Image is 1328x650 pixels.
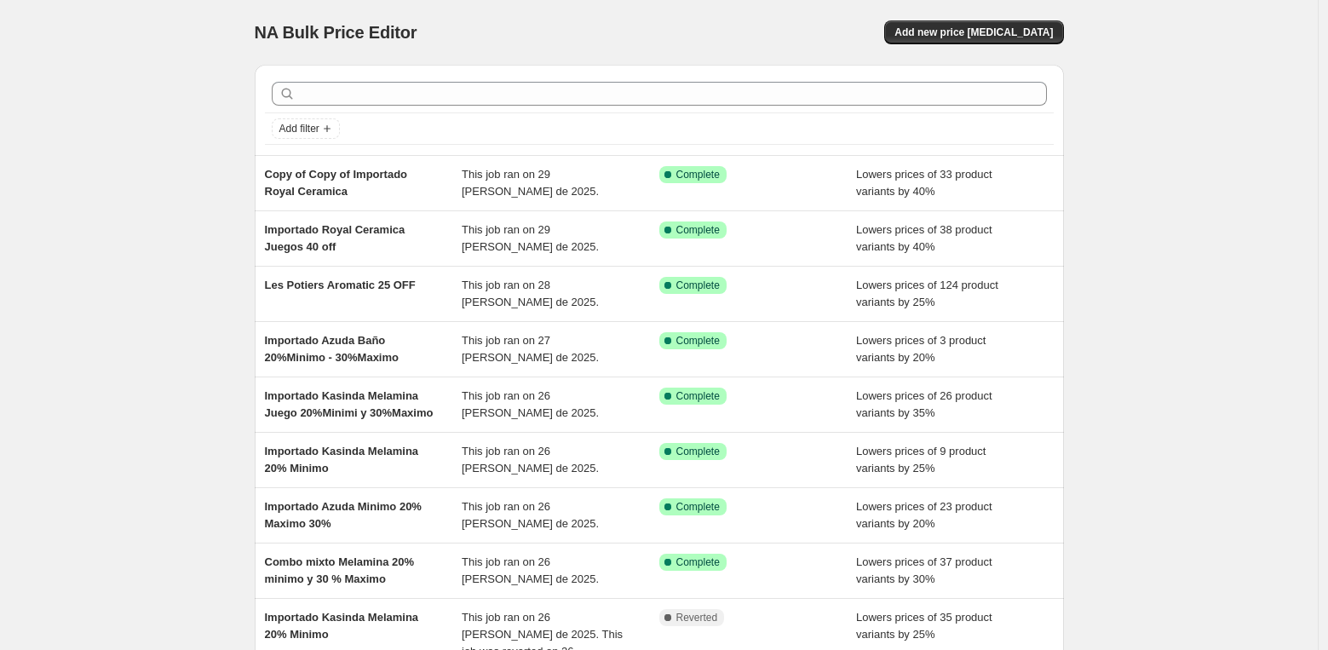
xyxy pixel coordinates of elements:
span: Reverted [676,611,718,624]
span: NA Bulk Price Editor [255,23,417,42]
span: Combo mixto Melamina 20% minimo y 30 % Maximo [265,555,415,585]
span: Add filter [279,122,319,135]
span: Complete [676,223,720,237]
span: Complete [676,334,720,348]
span: This job ran on 26 [PERSON_NAME] de 2025. [462,389,599,419]
span: Lowers prices of 38 product variants by 40% [856,223,992,253]
span: Lowers prices of 9 product variants by 25% [856,445,986,475]
span: This job ran on 29 [PERSON_NAME] de 2025. [462,223,599,253]
span: Complete [676,168,720,181]
span: This job ran on 26 [PERSON_NAME] de 2025. [462,555,599,585]
span: Importado Kasinda Melamina 20% Minimo [265,611,419,641]
span: Lowers prices of 35 product variants by 25% [856,611,992,641]
button: Add new price [MEDICAL_DATA] [884,20,1063,44]
span: Lowers prices of 37 product variants by 30% [856,555,992,585]
span: Complete [676,445,720,458]
span: Lowers prices of 3 product variants by 20% [856,334,986,364]
span: Importado Azuda Baño 20%Minimo - 30%Maximo [265,334,400,364]
span: Les Potiers Aromatic 25 OFF [265,279,416,291]
span: Lowers prices of 26 product variants by 35% [856,389,992,419]
span: Complete [676,555,720,569]
span: Complete [676,500,720,514]
span: This job ran on 28 [PERSON_NAME] de 2025. [462,279,599,308]
span: Importado Azuda Minimo 20% Maximo 30% [265,500,422,530]
span: Add new price [MEDICAL_DATA] [894,26,1053,39]
span: Importado Kasinda Melamina 20% Minimo [265,445,419,475]
span: Copy of Copy of Importado Royal Ceramica [265,168,408,198]
span: This job ran on 29 [PERSON_NAME] de 2025. [462,168,599,198]
span: Lowers prices of 124 product variants by 25% [856,279,998,308]
span: Lowers prices of 23 product variants by 20% [856,500,992,530]
span: This job ran on 27 [PERSON_NAME] de 2025. [462,334,599,364]
span: Importado Kasinda Melamina Juego 20%Minimi y 30%Maximo [265,389,434,419]
button: Add filter [272,118,340,139]
span: This job ran on 26 [PERSON_NAME] de 2025. [462,500,599,530]
span: Lowers prices of 33 product variants by 40% [856,168,992,198]
span: Importado Royal Ceramica Juegos 40 off [265,223,405,253]
span: This job ran on 26 [PERSON_NAME] de 2025. [462,445,599,475]
span: Complete [676,389,720,403]
span: Complete [676,279,720,292]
